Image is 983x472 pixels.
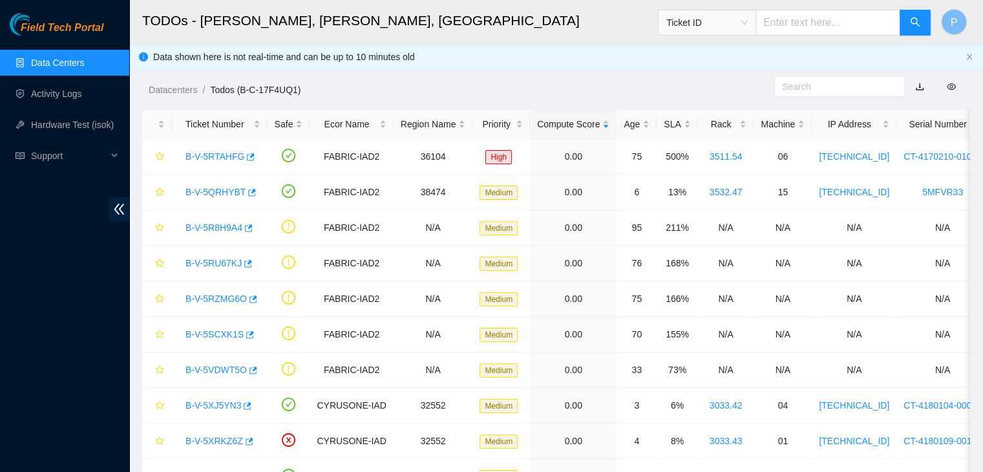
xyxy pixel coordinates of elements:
[310,424,393,459] td: CYRUSONE-IAD
[185,222,242,233] a: B-V-5R8H9A4
[530,210,617,246] td: 0.00
[657,246,697,281] td: 168%
[754,352,812,388] td: N/A
[282,362,295,376] span: exclamation-circle
[904,400,982,411] a: CT-4180104-00019
[16,151,25,160] span: read
[657,210,697,246] td: 211%
[710,436,743,446] a: 3033.43
[282,291,295,305] span: exclamation-circle
[149,324,165,345] button: star
[185,436,243,446] a: B-V-5XRKZ6Z
[155,401,164,411] span: star
[394,281,473,317] td: N/A
[155,188,164,198] span: star
[754,317,812,352] td: N/A
[149,182,165,202] button: star
[819,400,889,411] a: [TECHNICAL_ID]
[710,151,743,162] a: 3511.54
[394,424,473,459] td: 32552
[310,246,393,281] td: FABRIC-IAD2
[698,352,754,388] td: N/A
[149,253,165,274] button: star
[617,175,657,210] td: 6
[966,53,973,61] button: close
[149,288,165,309] button: star
[698,317,754,352] td: N/A
[617,352,657,388] td: 33
[185,329,244,339] a: B-V-5SCXK1S
[951,14,958,30] span: P
[394,210,473,246] td: N/A
[812,281,896,317] td: N/A
[480,221,518,235] span: Medium
[782,80,887,94] input: Search
[530,175,617,210] td: 0.00
[905,76,934,97] button: download
[754,424,812,459] td: 01
[530,246,617,281] td: 0.00
[617,139,657,175] td: 75
[480,434,518,449] span: Medium
[394,175,473,210] td: 38474
[310,352,393,388] td: FABRIC-IAD2
[480,363,518,378] span: Medium
[21,22,103,34] span: Field Tech Portal
[155,365,164,376] span: star
[812,246,896,281] td: N/A
[310,388,393,424] td: CYRUSONE-IAD
[31,143,107,169] span: Support
[149,395,165,416] button: star
[10,13,65,36] img: Akamai Technologies
[480,292,518,306] span: Medium
[657,317,697,352] td: 155%
[754,139,812,175] td: 06
[657,352,697,388] td: 73%
[282,327,295,340] span: exclamation-circle
[282,220,295,233] span: exclamation-circle
[657,175,697,210] td: 13%
[910,17,920,29] span: search
[904,436,982,446] a: CT-4180109-00195
[530,388,617,424] td: 0.00
[754,175,812,210] td: 15
[394,139,473,175] td: 36104
[710,400,743,411] a: 3033.42
[185,365,247,375] a: B-V-5VDWT5O
[947,82,956,91] span: eye
[185,187,246,197] a: B-V-5QRHYBT
[149,85,197,95] a: Datacenters
[812,352,896,388] td: N/A
[394,388,473,424] td: 32552
[202,85,205,95] span: /
[185,294,247,304] a: B-V-5RZMG6O
[155,223,164,233] span: star
[480,399,518,413] span: Medium
[149,431,165,451] button: star
[394,246,473,281] td: N/A
[485,150,512,164] span: High
[155,436,164,447] span: star
[819,436,889,446] a: [TECHNICAL_ID]
[530,139,617,175] td: 0.00
[185,258,242,268] a: B-V-5RU67KJ
[149,217,165,238] button: star
[922,187,963,197] a: 5MFVR33
[657,139,697,175] td: 500%
[185,151,244,162] a: B-V-5RTAHFG
[155,152,164,162] span: star
[530,317,617,352] td: 0.00
[155,294,164,305] span: star
[617,317,657,352] td: 70
[617,210,657,246] td: 95
[941,9,967,35] button: P
[31,58,84,68] a: Data Centers
[282,149,295,162] span: check-circle
[282,398,295,411] span: check-circle
[185,400,241,411] a: B-V-5XJ5YN3
[310,317,393,352] td: FABRIC-IAD2
[756,10,900,36] input: Enter text here...
[155,330,164,340] span: star
[617,388,657,424] td: 3
[480,186,518,200] span: Medium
